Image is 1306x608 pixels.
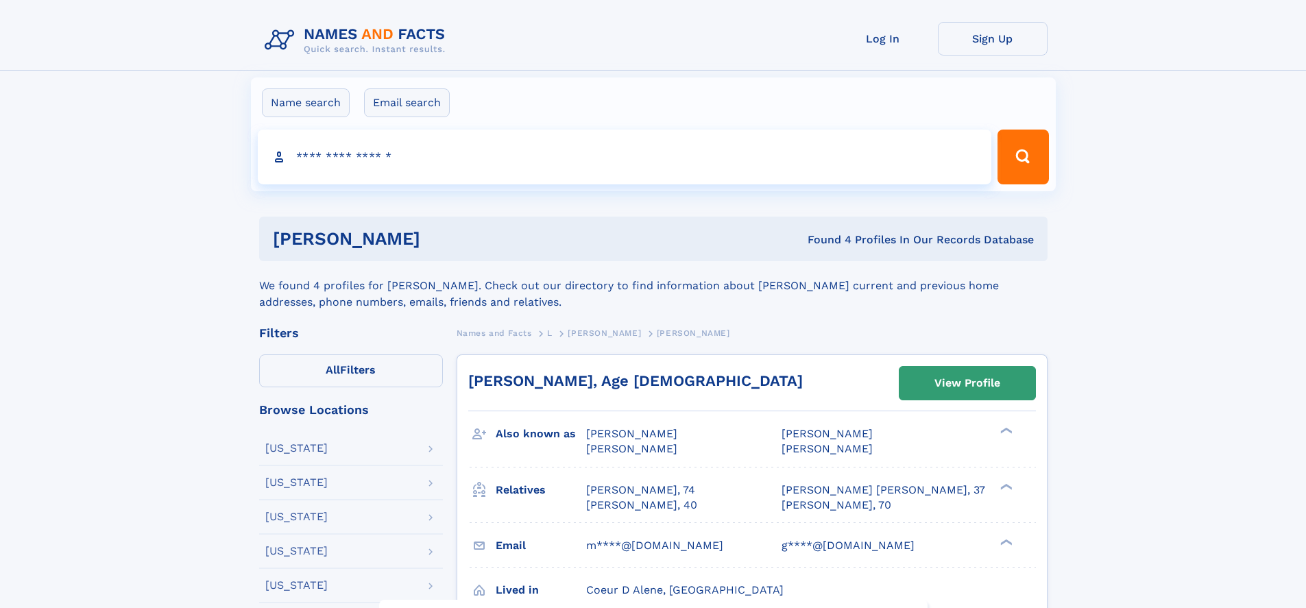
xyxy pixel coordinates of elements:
span: [PERSON_NAME] [586,442,677,455]
span: [PERSON_NAME] [782,442,873,455]
a: [PERSON_NAME], 74 [586,483,695,498]
div: ❯ [997,482,1013,491]
button: Search Button [997,130,1048,184]
label: Name search [262,88,350,117]
a: L [547,324,553,341]
a: [PERSON_NAME] [PERSON_NAME], 37 [782,483,985,498]
h3: Also known as [496,422,586,446]
h3: Lived in [496,579,586,602]
input: search input [258,130,992,184]
a: [PERSON_NAME] [568,324,641,341]
h3: Email [496,534,586,557]
h3: Relatives [496,478,586,502]
span: [PERSON_NAME] [568,328,641,338]
span: [PERSON_NAME] [586,427,677,440]
a: Log In [828,22,938,56]
span: L [547,328,553,338]
div: [US_STATE] [265,443,328,454]
div: ❯ [997,426,1013,435]
a: [PERSON_NAME], Age [DEMOGRAPHIC_DATA] [468,372,803,389]
label: Email search [364,88,450,117]
a: Names and Facts [457,324,532,341]
label: Filters [259,354,443,387]
span: Coeur D Alene, [GEOGRAPHIC_DATA] [586,583,784,596]
h1: [PERSON_NAME] [273,230,614,247]
span: [PERSON_NAME] [782,427,873,440]
img: Logo Names and Facts [259,22,457,59]
span: [PERSON_NAME] [657,328,730,338]
div: [US_STATE] [265,580,328,591]
div: Browse Locations [259,404,443,416]
div: [US_STATE] [265,477,328,488]
a: [PERSON_NAME], 40 [586,498,697,513]
div: [US_STATE] [265,511,328,522]
div: Found 4 Profiles In Our Records Database [614,232,1034,247]
a: Sign Up [938,22,1048,56]
a: [PERSON_NAME], 70 [782,498,891,513]
span: All [326,363,340,376]
div: View Profile [934,367,1000,399]
div: [US_STATE] [265,546,328,557]
div: ❯ [997,537,1013,546]
a: View Profile [899,367,1035,400]
div: We found 4 profiles for [PERSON_NAME]. Check out our directory to find information about [PERSON_... [259,261,1048,311]
div: Filters [259,327,443,339]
